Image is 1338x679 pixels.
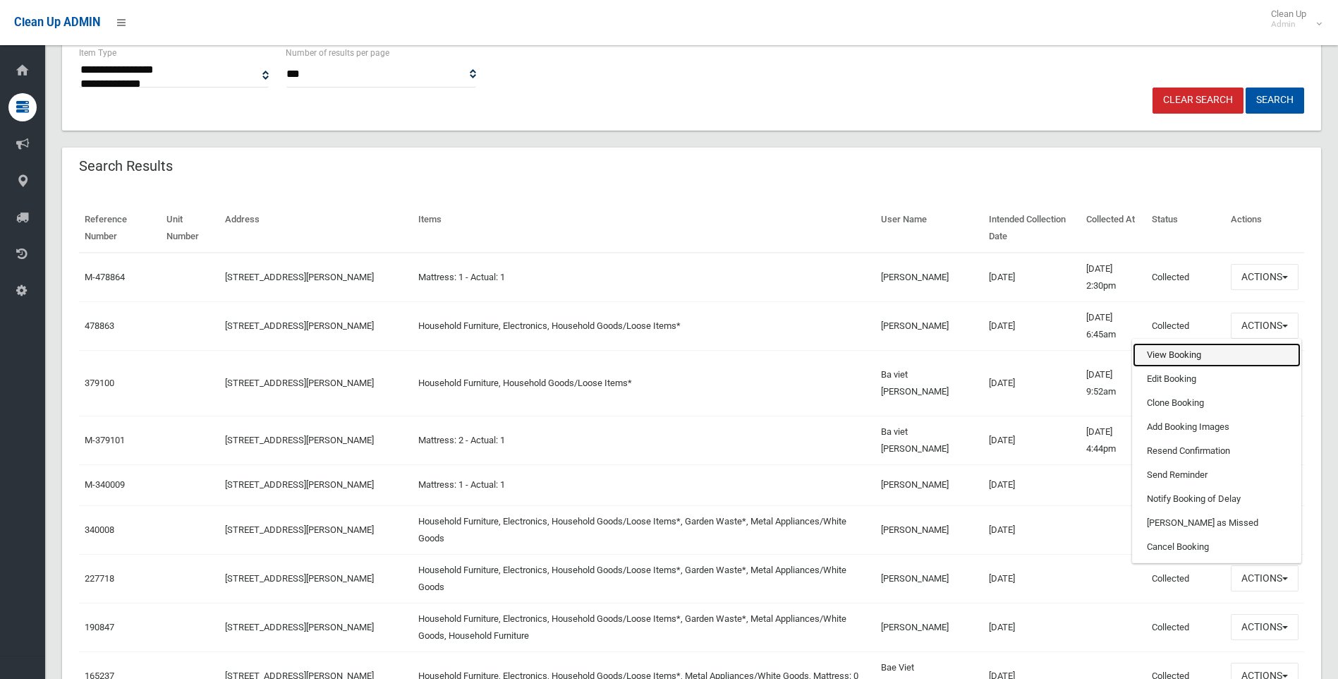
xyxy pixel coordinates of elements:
[875,204,983,253] th: User Name
[62,152,190,180] header: Search Results
[1081,350,1145,416] td: [DATE] 9:52am
[1146,301,1225,350] td: Collected
[413,204,875,253] th: Items
[413,505,875,554] td: Household Furniture, Electronics, Household Goods/Loose Items*, Garden Waste*, Metal Appliances/W...
[1133,367,1301,391] a: Edit Booking
[1133,343,1301,367] a: View Booking
[983,464,1081,505] td: [DATE]
[1231,614,1299,640] button: Actions
[1246,88,1304,114] button: Search
[983,505,1081,554] td: [DATE]
[1133,511,1301,535] a: [PERSON_NAME] as Missed
[14,16,100,29] span: Clean Up ADMIN
[1133,415,1301,439] a: Add Booking Images
[983,253,1081,302] td: [DATE]
[1146,253,1225,302] td: Collected
[219,204,413,253] th: Address
[1146,204,1225,253] th: Status
[1081,416,1145,464] td: [DATE] 4:44pm
[1133,463,1301,487] a: Send Reminder
[983,301,1081,350] td: [DATE]
[413,603,875,651] td: Household Furniture, Electronics, Household Goods/Loose Items*, Garden Waste*, Metal Appliances/W...
[85,573,114,584] a: 227718
[413,301,875,350] td: Household Furniture, Electronics, Household Goods/Loose Items*
[1081,253,1145,302] td: [DATE] 2:30pm
[983,603,1081,651] td: [DATE]
[875,554,983,603] td: [PERSON_NAME]
[1146,554,1225,603] td: Collected
[225,573,374,584] a: [STREET_ADDRESS][PERSON_NAME]
[1146,603,1225,651] td: Collected
[1231,313,1299,339] button: Actions
[85,378,114,388] a: 379100
[225,524,374,535] a: [STREET_ADDRESS][PERSON_NAME]
[875,253,983,302] td: [PERSON_NAME]
[413,350,875,416] td: Household Furniture, Household Goods/Loose Items*
[225,622,374,632] a: [STREET_ADDRESS][PERSON_NAME]
[875,416,983,464] td: Ba viet [PERSON_NAME]
[875,350,983,416] td: Ba viet [PERSON_NAME]
[85,479,125,490] a: M-340009
[413,253,875,302] td: Mattress: 1 - Actual: 1
[1081,204,1145,253] th: Collected At
[983,416,1081,464] td: [DATE]
[225,479,374,490] a: [STREET_ADDRESS][PERSON_NAME]
[1231,264,1299,290] button: Actions
[225,435,374,445] a: [STREET_ADDRESS][PERSON_NAME]
[1133,439,1301,463] a: Resend Confirmation
[85,272,125,282] a: M-478864
[1231,565,1299,591] button: Actions
[1133,535,1301,559] a: Cancel Booking
[1081,301,1145,350] td: [DATE] 6:45am
[1133,391,1301,415] a: Clone Booking
[85,524,114,535] a: 340008
[225,378,374,388] a: [STREET_ADDRESS][PERSON_NAME]
[875,301,983,350] td: [PERSON_NAME]
[983,204,1081,253] th: Intended Collection Date
[85,435,125,445] a: M-379101
[413,416,875,464] td: Mattress: 2 - Actual: 1
[1271,19,1306,30] small: Admin
[85,320,114,331] a: 478863
[983,350,1081,416] td: [DATE]
[875,505,983,554] td: [PERSON_NAME]
[225,272,374,282] a: [STREET_ADDRESS][PERSON_NAME]
[983,554,1081,603] td: [DATE]
[413,554,875,603] td: Household Furniture, Electronics, Household Goods/Loose Items*, Garden Waste*, Metal Appliances/W...
[1264,8,1320,30] span: Clean Up
[225,320,374,331] a: [STREET_ADDRESS][PERSON_NAME]
[1133,487,1301,511] a: Notify Booking of Delay
[79,45,116,61] label: Item Type
[79,204,161,253] th: Reference Number
[286,45,389,61] label: Number of results per page
[161,204,219,253] th: Unit Number
[875,603,983,651] td: [PERSON_NAME]
[1152,88,1243,114] a: Clear Search
[1225,204,1304,253] th: Actions
[413,464,875,505] td: Mattress: 1 - Actual: 1
[875,464,983,505] td: [PERSON_NAME]
[85,622,114,632] a: 190847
